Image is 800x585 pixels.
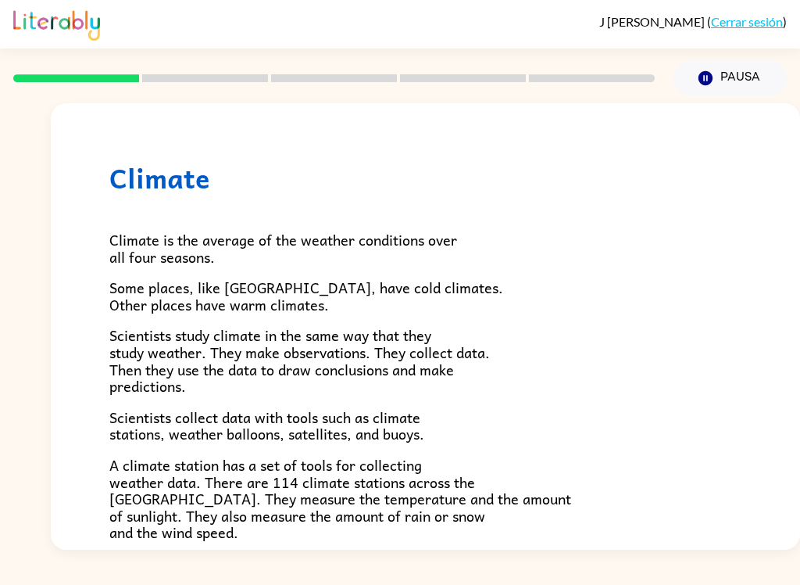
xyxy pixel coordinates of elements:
[109,324,490,397] span: Scientists study climate in the same way that they study weather. They make observations. They co...
[109,276,503,316] span: Some places, like [GEOGRAPHIC_DATA], have cold climates. Other places have warm climates.
[599,14,787,29] div: ( )
[711,14,783,29] a: Cerrar sesión
[109,406,424,446] span: Scientists collect data with tools such as climate stations, weather balloons, satellites, and bu...
[13,6,100,41] img: Literably
[109,454,571,544] span: A climate station has a set of tools for collecting weather data. There are 114 climate stations ...
[109,228,457,268] span: Climate is the average of the weather conditions over all four seasons.
[673,60,787,96] button: Pausa
[109,162,741,194] h1: Climate
[599,14,707,29] span: J [PERSON_NAME]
